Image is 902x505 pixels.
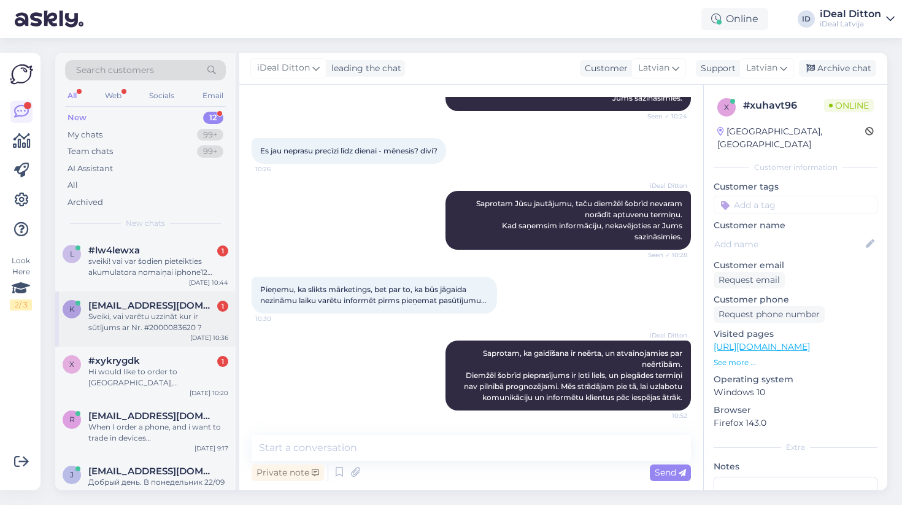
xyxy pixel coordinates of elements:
span: New chats [126,218,165,229]
span: Es jau neprasu precīzi līdz dienai - mēnesis? divi? [260,146,438,155]
span: Latvian [746,61,777,75]
span: jegor.parigin@gmail.com [88,466,216,477]
span: Online [824,99,874,112]
span: klavsgailitis@inbox.lv [88,300,216,311]
div: 1 [217,301,228,312]
span: 10:26 [255,164,301,174]
a: iDeal DittoniDeal Latvija [820,9,895,29]
span: redwolfkid1@gmail.com [88,411,216,422]
div: Socials [147,88,177,104]
p: Windows 10 [714,386,877,399]
div: Team chats [67,145,113,158]
span: j [70,470,74,479]
div: Archived [67,196,103,209]
div: 99+ [197,129,223,141]
div: AI Assistant [67,163,113,175]
p: Customer phone [714,293,877,306]
span: iDeal Ditton [257,61,310,75]
div: [DATE] 9:17 [195,444,228,453]
div: 1 [217,245,228,256]
span: Saprotam, ka gaidīšana ir neērta, un atvainojamies par neērtībām. Diemžēl šobrīd pieprasījums ir ... [464,349,684,402]
div: [GEOGRAPHIC_DATA], [GEOGRAPHIC_DATA] [717,125,865,151]
div: leading the chat [326,62,401,75]
p: Customer name [714,219,877,232]
div: Customer information [714,162,877,173]
div: Email [200,88,226,104]
input: Add a tag [714,196,877,214]
span: iDeal Ditton [641,181,687,190]
div: # xuhavt96 [743,98,824,113]
div: 2 / 3 [10,299,32,310]
div: Online [701,8,768,30]
p: Browser [714,404,877,417]
span: x [69,360,74,369]
span: Seen ✓ 10:28 [641,250,687,260]
div: Request phone number [714,306,825,323]
p: See more ... [714,357,877,368]
div: iDeal Latvija [820,19,881,29]
span: Send [655,467,686,478]
span: r [69,415,75,424]
p: Operating system [714,373,877,386]
div: Archive chat [799,60,876,77]
div: All [65,88,79,104]
p: Customer tags [714,180,877,193]
div: Web [102,88,124,104]
div: 99+ [197,145,223,158]
span: 10:30 [255,314,301,323]
span: l [70,249,74,258]
div: Hi would like to order to [GEOGRAPHIC_DATA], [GEOGRAPHIC_DATA] is it possible ? [88,366,228,388]
span: Seen ✓ 10:24 [641,112,687,121]
div: Sveiki, vai varētu uzzināt kur ir sūtījums ar Nr. #2000083620 ? [88,311,228,333]
div: iDeal Ditton [820,9,881,19]
span: k [69,304,75,314]
span: #lw4lewxa [88,245,140,256]
span: Search customers [76,64,154,77]
div: [DATE] 10:36 [190,333,228,342]
p: Notes [714,460,877,473]
p: Firefox 143.0 [714,417,877,430]
input: Add name [714,237,863,251]
div: [DATE] 10:20 [190,388,228,398]
div: Look Here [10,255,32,310]
div: All [67,179,78,191]
div: Customer [580,62,628,75]
div: Extra [714,442,877,453]
div: Добрый день. В понедельник 22/09 сделал заказ на Airpods pro 3. На сайте были указаны сроки доста... [88,477,228,499]
span: Latvian [638,61,669,75]
p: Visited pages [714,328,877,341]
div: [DATE] 10:44 [189,278,228,287]
div: Private note [252,465,324,481]
span: 10:52 [641,411,687,420]
p: Customer email [714,259,877,272]
span: Saprotam Jūsu jautājumu, taču diemžēl šobrīd nevaram norādīt aptuvenu termiņu. Kad saņemsim infor... [476,199,684,241]
span: #xykrygdk [88,355,140,366]
div: 1 [217,356,228,367]
div: sveiki! vai var šodien pieteikties akumulatora nomaiņai iphone12 Akropolē? [88,256,228,278]
a: [URL][DOMAIN_NAME] [714,341,810,352]
div: Request email [714,272,785,288]
div: Support [696,62,736,75]
div: When I order a phone, and i want to trade in devices [GEOGRAPHIC_DATA], do i trade them in when i... [88,422,228,444]
div: ID [798,10,815,28]
div: 12 [203,112,223,124]
div: My chats [67,129,102,141]
span: x [724,102,729,112]
span: iDeal Ditton [641,331,687,340]
img: Askly Logo [10,63,33,86]
div: New [67,112,87,124]
span: Pieņemu, ka slikts mārketings, bet par to, ka būs jāgaida nezināmu laiku varētu informēt pirms pi... [260,285,487,305]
